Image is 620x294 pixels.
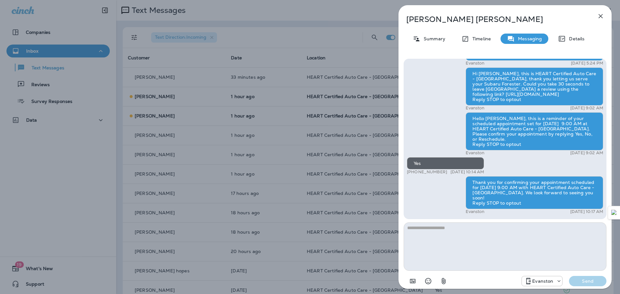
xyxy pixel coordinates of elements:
p: [PHONE_NUMBER] [407,169,447,175]
p: [DATE] 9:02 AM [570,106,603,111]
p: Evanston [466,150,484,156]
p: Evanston [466,106,484,111]
p: Evanston [532,279,553,284]
div: Hi [PERSON_NAME], this is HEART Certified Auto Care - [GEOGRAPHIC_DATA], thank you letting us ser... [466,67,603,106]
img: Detect Auto [611,210,617,216]
div: Hello [PERSON_NAME], this is a reminder of your scheduled appointment set for [DATE] 9:00 AM at H... [466,112,603,150]
p: Timeline [469,36,491,41]
p: Evanston [466,61,484,66]
p: [DATE] 10:17 AM [570,209,603,214]
p: Details [566,36,584,41]
div: Thank you for confirming your appointment scheduled for [DATE] 9:00 AM with HEART Certified Auto ... [466,176,603,209]
p: [PERSON_NAME] [PERSON_NAME] [406,15,583,24]
p: Summary [420,36,445,41]
div: +1 (847) 892-1225 [522,277,562,285]
button: Add in a premade template [406,275,419,288]
p: Messaging [515,36,542,41]
p: Evanston [466,209,484,214]
p: [DATE] 10:14 AM [450,169,484,175]
button: Select an emoji [422,275,435,288]
p: [DATE] 5:24 PM [571,61,603,66]
p: [DATE] 9:02 AM [570,150,603,156]
div: Yes [407,157,484,169]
